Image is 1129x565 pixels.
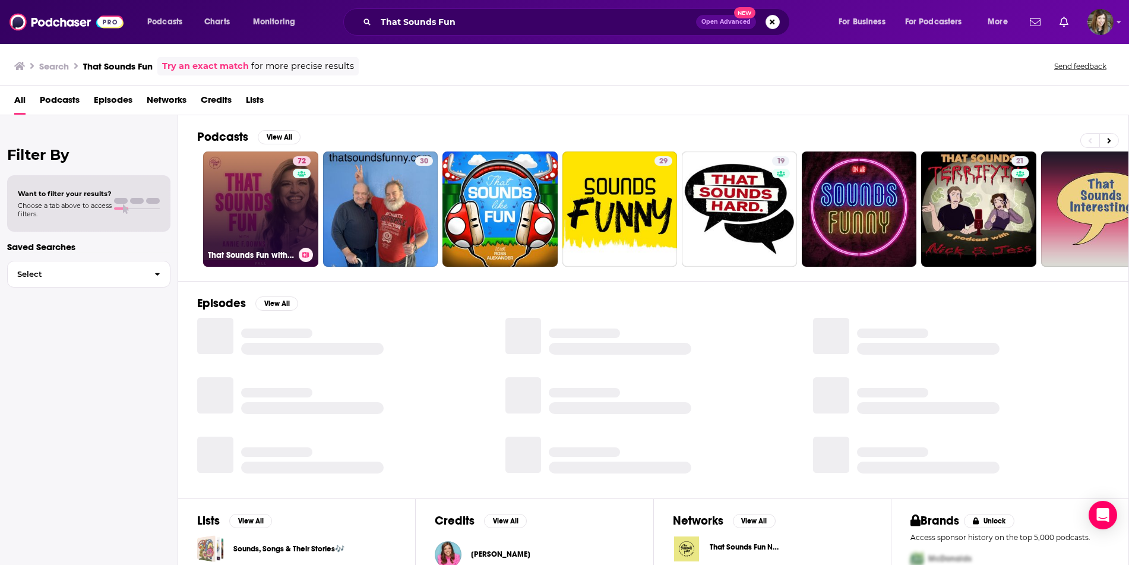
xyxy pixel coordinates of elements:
[1051,61,1110,71] button: Send feedback
[435,513,475,528] h2: Credits
[253,14,295,30] span: Monitoring
[682,151,797,267] a: 19
[1055,12,1073,32] a: Show notifications dropdown
[197,513,272,528] a: ListsView All
[420,156,428,168] span: 30
[1087,9,1114,35] button: Show profile menu
[203,151,318,267] a: 72That Sounds Fun with [PERSON_NAME]
[701,19,751,25] span: Open Advanced
[1016,156,1024,168] span: 21
[258,130,301,144] button: View All
[139,12,198,31] button: open menu
[777,156,785,168] span: 19
[733,514,776,528] button: View All
[415,156,433,166] a: 30
[435,513,527,528] a: CreditsView All
[1025,12,1045,32] a: Show notifications dropdown
[197,130,301,144] a: PodcastsView All
[208,250,294,260] h3: That Sounds Fun with [PERSON_NAME]
[18,190,112,198] span: Want to filter your results?
[147,90,186,115] a: Networks
[197,513,220,528] h2: Lists
[197,12,237,31] a: Charts
[471,550,530,559] a: Annie F. Downs
[964,514,1014,528] button: Unlock
[921,151,1036,267] a: 21
[83,61,153,72] h3: That Sounds Fun
[233,542,344,555] a: Sounds, Songs & Their Stories🎶
[197,296,246,311] h2: Episodes
[204,14,230,30] span: Charts
[18,201,112,218] span: Choose a tab above to access filters.
[7,241,170,252] p: Saved Searches
[197,296,298,311] a: EpisodesView All
[1011,156,1029,166] a: 21
[298,156,306,168] span: 72
[910,513,960,528] h2: Brands
[201,90,232,115] a: Credits
[1089,501,1117,529] div: Open Intercom Messenger
[229,514,272,528] button: View All
[245,12,311,31] button: open menu
[710,542,797,552] span: That Sounds Fun Network
[772,156,789,166] a: 19
[14,90,26,115] a: All
[905,14,962,30] span: For Podcasters
[673,535,872,563] a: That Sounds Fun Network logoThat Sounds Fun Network
[1087,9,1114,35] span: Logged in as ElizabethHawkins
[734,7,755,18] span: New
[673,513,776,528] a: NetworksView All
[40,90,80,115] a: Podcasts
[162,59,249,73] a: Try an exact match
[197,535,224,562] a: Sounds, Songs & Their Stories🎶
[8,270,145,278] span: Select
[94,90,132,115] a: Episodes
[979,12,1023,31] button: open menu
[147,14,182,30] span: Podcasts
[696,15,756,29] button: Open AdvancedNew
[39,61,69,72] h3: Search
[7,261,170,288] button: Select
[355,8,801,36] div: Search podcasts, credits, & more...
[830,12,900,31] button: open menu
[323,151,438,267] a: 30
[246,90,264,115] a: Lists
[293,156,311,166] a: 72
[654,156,672,166] a: 29
[376,12,696,31] input: Search podcasts, credits, & more...
[839,14,886,30] span: For Business
[673,513,723,528] h2: Networks
[7,146,170,163] h2: Filter By
[673,535,700,563] img: That Sounds Fun Network logo
[471,550,530,559] span: [PERSON_NAME]
[910,533,1109,542] p: Access sponsor history on the top 5,000 podcasts.
[484,514,527,528] button: View All
[10,11,124,33] img: Podchaser - Follow, Share and Rate Podcasts
[659,156,668,168] span: 29
[251,59,354,73] span: for more precise results
[988,14,1008,30] span: More
[897,12,979,31] button: open menu
[255,296,298,311] button: View All
[928,554,972,564] span: McDonalds
[197,130,248,144] h2: Podcasts
[562,151,678,267] a: 29
[1087,9,1114,35] img: User Profile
